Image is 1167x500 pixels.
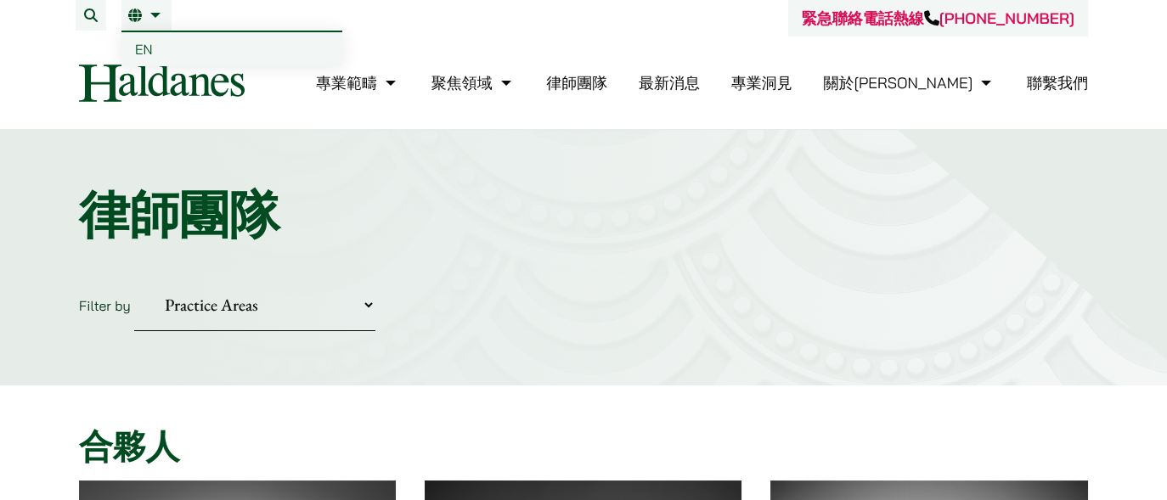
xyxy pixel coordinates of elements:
[79,426,1088,467] h2: 合夥人
[79,184,1088,245] h1: 律師團隊
[121,32,342,66] a: Switch to EN
[128,8,165,22] a: 繁
[431,73,516,93] a: 聚焦領域
[316,73,400,93] a: 專業範疇
[802,8,1074,28] a: 緊急聯絡電話熱線[PHONE_NUMBER]
[1027,73,1088,93] a: 聯繫我們
[79,297,131,314] label: Filter by
[79,64,245,102] img: Logo of Haldanes
[731,73,792,93] a: 專業洞見
[823,73,995,93] a: 關於何敦
[546,73,607,93] a: 律師團隊
[639,73,700,93] a: 最新消息
[135,41,153,58] span: EN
